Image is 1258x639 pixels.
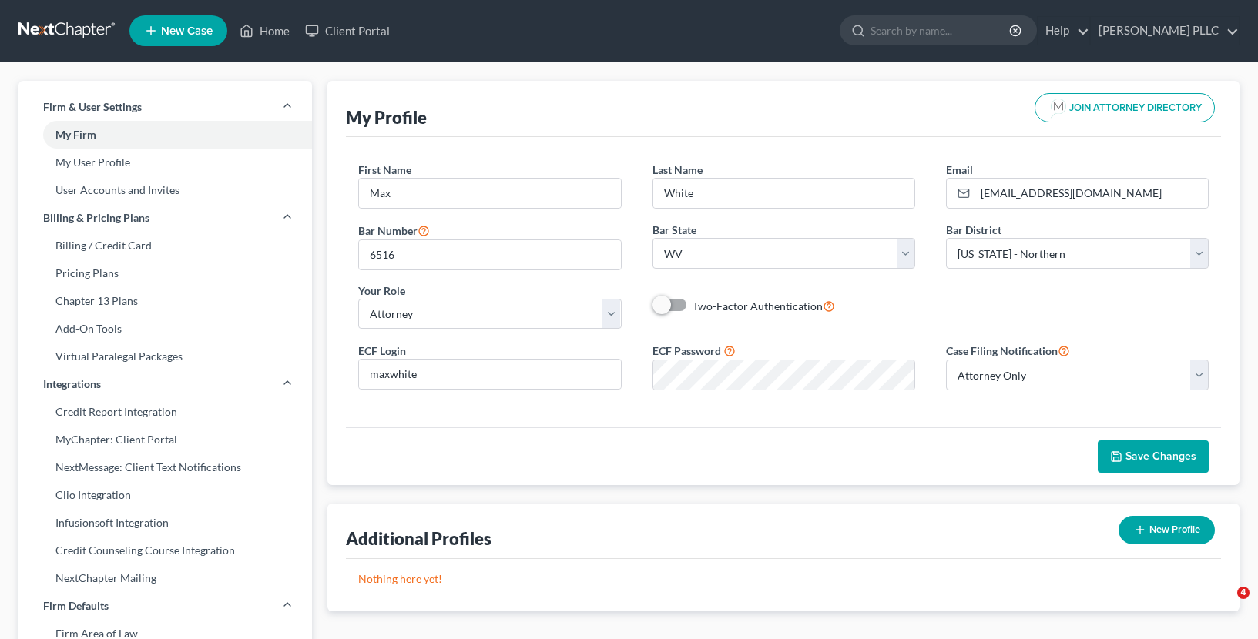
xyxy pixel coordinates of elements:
[693,299,823,313] span: Two-Factor Authentication
[1237,587,1250,599] span: 4
[1125,450,1196,463] span: Save Changes
[1069,103,1202,113] span: JOIN ATTORNEY DIRECTORY
[43,376,101,392] span: Integrations
[871,16,1011,45] input: Search by name...
[1098,440,1209,473] button: Save Changes
[1048,97,1069,119] img: modern-attorney-logo-488310dd42d0e56951fffe13e3ed90e038bc441dd813d23dff0c9337a977f38e.png
[358,571,1209,587] p: Nothing here yet!
[161,25,213,37] span: New Case
[43,210,149,226] span: Billing & Pricing Plans
[18,287,312,315] a: Chapter 13 Plans
[18,232,312,259] a: Billing / Credit Card
[43,598,109,614] span: Firm Defaults
[18,149,312,176] a: My User Profile
[975,179,1208,208] input: Enter email...
[358,163,411,176] span: First Name
[18,426,312,453] a: MyChapter: Client Portal
[232,17,297,45] a: Home
[18,592,312,620] a: Firm Defaults
[18,176,312,204] a: User Accounts and Invites
[359,179,620,208] input: Enter first name...
[18,121,312,149] a: My Firm
[652,163,703,176] span: Last Name
[18,537,312,564] a: Credit Counseling Course Integration
[43,99,142,115] span: Firm & User Settings
[652,343,721,359] label: ECF Password
[1091,17,1239,45] a: [PERSON_NAME] PLLC
[18,370,312,398] a: Integrations
[18,93,312,121] a: Firm & User Settings
[18,481,312,509] a: Clio Integration
[946,222,1001,238] label: Bar District
[346,106,427,129] div: My Profile
[18,453,312,481] a: NextMessage: Client Text Notifications
[359,240,620,269] input: #
[358,343,406,359] label: ECF Login
[653,179,914,208] input: Enter last name...
[18,509,312,537] a: Infusionsoft Integration
[18,398,312,426] a: Credit Report Integration
[359,360,620,389] input: Enter ecf login...
[1119,516,1215,544] button: New Profile
[1038,17,1089,45] a: Help
[652,222,696,238] label: Bar State
[18,343,312,370] a: Virtual Paralegal Packages
[1206,587,1243,624] iframe: Intercom live chat
[358,221,430,239] label: Bar Number
[18,204,312,232] a: Billing & Pricing Plans
[946,341,1070,360] label: Case Filing Notification
[358,284,405,297] span: Your Role
[346,527,491,550] div: Additional Profiles
[297,17,398,45] a: Client Portal
[1035,93,1215,122] button: JOIN ATTORNEY DIRECTORY
[18,564,312,592] a: NextChapter Mailing
[946,163,973,176] span: Email
[18,259,312,287] a: Pricing Plans
[18,315,312,343] a: Add-On Tools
